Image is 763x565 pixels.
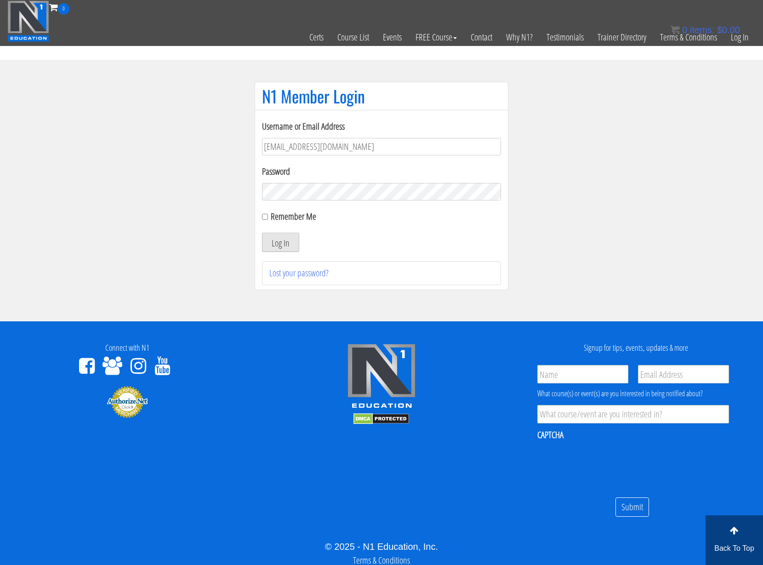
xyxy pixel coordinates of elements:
span: 0 [58,3,69,15]
a: Terms & Conditions [653,15,724,60]
img: icon11.png [671,25,680,34]
h1: N1 Member Login [262,87,501,105]
img: n1-edu-logo [347,343,416,411]
img: n1-education [7,0,49,42]
a: Trainer Directory [591,15,653,60]
img: DMCA.com Protection Status [353,413,409,424]
a: Contact [464,15,499,60]
a: FREE Course [409,15,464,60]
label: Password [262,165,501,178]
label: CAPTCHA [537,429,564,441]
input: Submit [615,497,649,517]
h4: Connect with N1 [7,343,247,353]
iframe: reCAPTCHA [537,447,677,483]
input: What course/event are you interested in? [537,405,729,423]
span: 0 [682,25,687,35]
button: Log In [262,233,299,252]
a: Lost your password? [269,267,329,279]
a: Events [376,15,409,60]
h4: Signup for tips, events, updates & more [516,343,756,353]
a: Log In [724,15,756,60]
a: 0 [49,1,69,13]
span: $ [717,25,722,35]
label: Username or Email Address [262,120,501,133]
a: 0 items: $0.00 [671,25,740,35]
span: items: [690,25,714,35]
label: Remember Me [271,210,316,223]
img: Authorize.Net Merchant - Click to Verify [107,385,148,418]
bdi: 0.00 [717,25,740,35]
a: Why N1? [499,15,540,60]
a: Testimonials [540,15,591,60]
div: What course(s) or event(s) are you interested in being notified about? [537,388,729,399]
a: Course List [330,15,376,60]
input: Email Address [638,365,729,383]
a: Certs [302,15,330,60]
p: Back To Top [706,543,763,554]
input: Name [537,365,628,383]
div: © 2025 - N1 Education, Inc. [7,540,756,554]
